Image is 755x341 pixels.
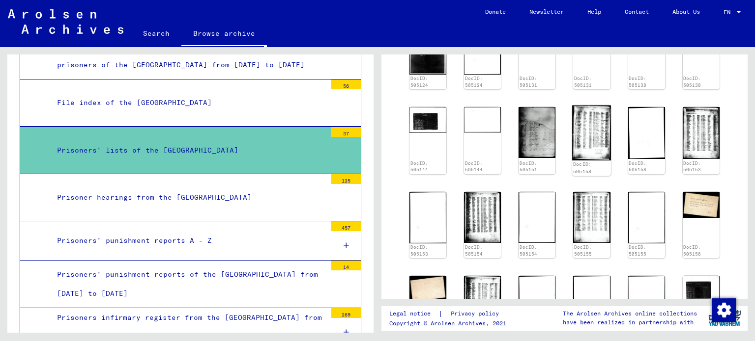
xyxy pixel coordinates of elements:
img: 001.jpg [683,107,720,159]
img: yv_logo.png [706,306,743,330]
a: DocID: 505131 [520,76,537,88]
div: Change consent [712,298,735,321]
img: 002.jpg [519,192,555,243]
a: DocID: 505153 [683,160,701,173]
img: 002.jpg [573,276,610,328]
img: 002.jpg [464,107,501,133]
a: DocID: 505156 [683,244,701,257]
a: Privacy policy [443,309,511,319]
div: Prisoners' lists of the [GEOGRAPHIC_DATA] [50,141,326,160]
div: 14 [331,261,361,270]
img: 001.jpg [683,276,720,302]
div: 269 [331,308,361,318]
a: DocID: 505154 [520,244,537,257]
div: Prisoners' punishment reports A - Z [50,231,326,250]
div: 125 [331,174,361,184]
a: DocID: 505131 [574,76,592,88]
p: The Arolsen Archives online collections [563,309,697,318]
a: DocID: 505124 [465,76,483,88]
a: DocID: 505154 [465,244,483,257]
a: DocID: 505144 [465,160,483,173]
div: Personnel files for entitlement to social insurance for prisoners of the [GEOGRAPHIC_DATA] from [... [50,36,326,75]
img: 001.jpg [683,192,720,218]
img: 001.jpg [573,105,611,160]
img: 002.jpg [409,192,446,243]
a: Search [131,22,181,45]
div: Prisoners' punishment reports of the [GEOGRAPHIC_DATA] from [DATE] to [DATE] [50,265,326,303]
span: EN [724,9,734,16]
img: 001.jpg [464,192,501,243]
img: 002.jpg [519,276,555,327]
img: Change consent [712,298,736,322]
p: Copyright © Arolsen Archives, 2021 [389,319,511,328]
div: 457 [331,221,361,231]
div: 37 [331,127,361,137]
img: 001.jpg [409,107,446,133]
img: Arolsen_neg.svg [8,9,123,34]
a: DocID: 505138 [683,76,701,88]
a: DocID: 505138 [629,76,646,88]
a: DocID: 505144 [410,160,428,173]
img: 001.jpg [573,192,610,243]
a: DocID: 505124 [410,76,428,88]
a: DocID: 505155 [629,244,646,257]
img: 002.jpg [628,192,665,243]
a: Legal notice [389,309,438,319]
img: 002.jpg [409,276,446,302]
div: | [389,309,511,319]
a: DocID: 505151 [520,160,537,173]
a: DocID: 505153 [410,244,428,257]
img: 002.jpg [628,107,665,159]
img: 002.jpg [628,276,665,328]
img: 001.jpg [519,107,555,158]
a: Browse archive [181,22,267,47]
a: DocID: 505158 [573,161,592,174]
div: 56 [331,79,361,89]
div: Prisoner hearings from the [GEOGRAPHIC_DATA] [50,188,326,207]
div: File index of the [GEOGRAPHIC_DATA] [50,93,326,112]
p: have been realized in partnership with [563,318,697,327]
a: DocID: 505155 [574,244,592,257]
a: DocID: 505158 [629,160,646,173]
img: 001.jpg [464,276,501,327]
